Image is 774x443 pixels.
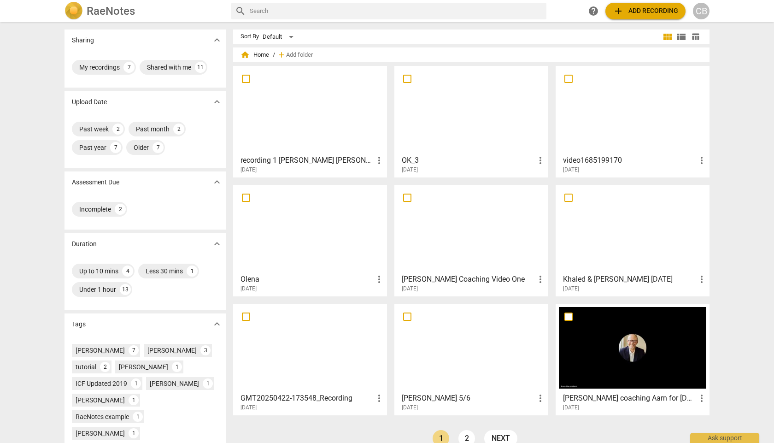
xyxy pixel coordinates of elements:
[79,63,120,72] div: My recordings
[210,33,224,47] button: Show more
[173,124,184,135] div: 2
[72,35,94,45] p: Sharing
[211,238,223,249] span: expand_more
[64,2,224,20] a: LogoRaeNotes
[150,379,199,388] div: [PERSON_NAME]
[662,31,673,42] span: view_module
[240,50,250,59] span: home
[374,155,385,166] span: more_vert
[79,143,106,152] div: Past year
[398,69,545,173] a: OK_3[DATE]
[674,30,688,44] button: List view
[563,393,696,404] h3: Karl coaching Aarn for 25th Feb 2025
[210,317,224,331] button: Show more
[563,404,579,412] span: [DATE]
[76,346,125,355] div: [PERSON_NAME]
[240,404,257,412] span: [DATE]
[563,285,579,293] span: [DATE]
[72,97,107,107] p: Upload Date
[211,35,223,46] span: expand_more
[696,393,707,404] span: more_vert
[690,433,759,443] div: Ask support
[613,6,624,17] span: add
[146,266,183,276] div: Less 30 mins
[79,266,118,276] div: Up to 10 mins
[210,95,224,109] button: Show more
[211,319,223,330] span: expand_more
[129,428,139,438] div: 1
[688,30,702,44] button: Table view
[236,69,384,173] a: recording 1 [PERSON_NAME] [PERSON_NAME] and Coachee L PCC [DATE][DATE]
[286,52,313,59] span: Add folder
[147,63,191,72] div: Shared with me
[133,412,143,422] div: 1
[72,319,86,329] p: Tags
[187,266,198,277] div: 1
[693,3,709,19] button: CB
[112,124,123,135] div: 2
[136,124,170,134] div: Past month
[147,346,197,355] div: [PERSON_NAME]
[588,6,599,17] span: help
[76,429,125,438] div: [PERSON_NAME]
[240,166,257,174] span: [DATE]
[402,274,535,285] h3: Megan Mentor Coaching Video One
[129,345,139,355] div: 7
[76,362,96,372] div: tutorial
[535,155,546,166] span: more_vert
[203,378,213,389] div: 1
[235,6,246,17] span: search
[152,142,164,153] div: 7
[535,393,546,404] span: more_vert
[122,266,133,277] div: 4
[79,205,111,214] div: Incomplete
[240,155,374,166] h3: recording 1 Linda Wes and Coachee L PCC 5-8-25
[563,274,696,285] h3: Khaled & Denise 23 06 2025
[236,188,384,292] a: Olena[DATE]
[563,155,696,166] h3: video1685199170
[240,274,374,285] h3: Olena
[605,3,686,19] button: Upload
[134,143,149,152] div: Older
[76,396,125,405] div: [PERSON_NAME]
[64,2,83,20] img: Logo
[559,69,706,173] a: video1685199170[DATE]
[240,285,257,293] span: [DATE]
[374,393,385,404] span: more_vert
[131,378,141,389] div: 1
[240,393,374,404] h3: GMT20250422-173548_Recording
[273,52,275,59] span: /
[210,175,224,189] button: Show more
[120,284,131,295] div: 13
[559,188,706,292] a: Khaled & [PERSON_NAME] [DATE][DATE]
[115,204,126,215] div: 2
[398,188,545,292] a: [PERSON_NAME] Coaching Video One[DATE]
[236,307,384,411] a: GMT20250422-173548_Recording[DATE]
[76,379,127,388] div: ICF Updated 2019
[398,307,545,411] a: [PERSON_NAME] 5/6[DATE]
[200,345,211,355] div: 3
[402,155,535,166] h3: OK_3
[240,50,269,59] span: Home
[110,142,121,153] div: 7
[119,362,168,372] div: [PERSON_NAME]
[613,6,678,17] span: Add recording
[402,393,535,404] h3: David 5/6
[129,395,139,405] div: 1
[123,62,135,73] div: 7
[211,96,223,107] span: expand_more
[585,3,602,19] a: Help
[72,239,97,249] p: Duration
[374,274,385,285] span: more_vert
[402,285,418,293] span: [DATE]
[79,124,109,134] div: Past week
[250,4,543,18] input: Search
[240,33,259,40] div: Sort By
[79,285,116,294] div: Under 1 hour
[559,307,706,411] a: [PERSON_NAME] coaching Aarn for [DATE][DATE]
[76,412,129,421] div: RaeNotes example
[402,404,418,412] span: [DATE]
[676,31,687,42] span: view_list
[210,237,224,251] button: Show more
